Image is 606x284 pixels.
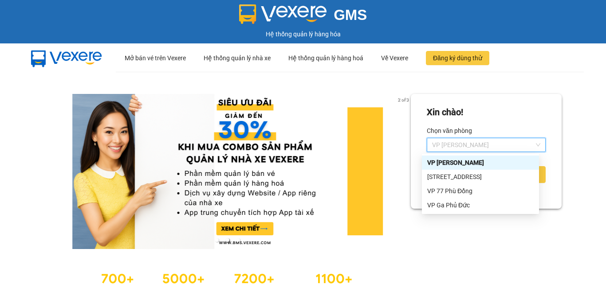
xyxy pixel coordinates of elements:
div: Hệ thống quản lý hàng hoá [288,44,363,72]
span: Đăng ký dùng thử [433,53,482,63]
img: mbUUG5Q.png [22,43,111,73]
button: Đăng ký dùng thử [426,51,489,65]
span: GMS [334,7,367,23]
li: slide item 3 [236,238,240,242]
div: VP [PERSON_NAME] [427,158,534,167]
a: GMS [239,13,367,20]
li: slide item 1 [215,238,219,242]
label: Chọn văn phòng [427,124,472,138]
div: VP Lâm Thao [422,156,539,170]
div: [STREET_ADDRESS] [427,172,534,182]
div: Về Vexere [381,44,408,72]
div: VP Ga Phủ Đức [427,200,534,210]
p: 2 of 3 [395,94,411,105]
li: slide item 2 [226,238,229,242]
div: VP Ga Phủ Đức [422,198,539,212]
span: VP Lâm Thao [432,138,540,152]
div: VP 77 Phù Đổng [422,184,539,198]
div: Mở bán vé trên Vexere [125,44,186,72]
div: Hệ thống quản lý nhà xe [204,44,271,72]
button: previous slide / item [44,94,57,249]
div: VP 77 Phù Đổng [427,186,534,196]
button: next slide / item [398,94,411,249]
img: logo 2 [239,4,327,24]
div: Hệ thống quản lý hàng hóa [2,29,604,39]
div: 142 Hai Bà Trưng [422,170,539,184]
div: Xin chào! [427,105,463,119]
